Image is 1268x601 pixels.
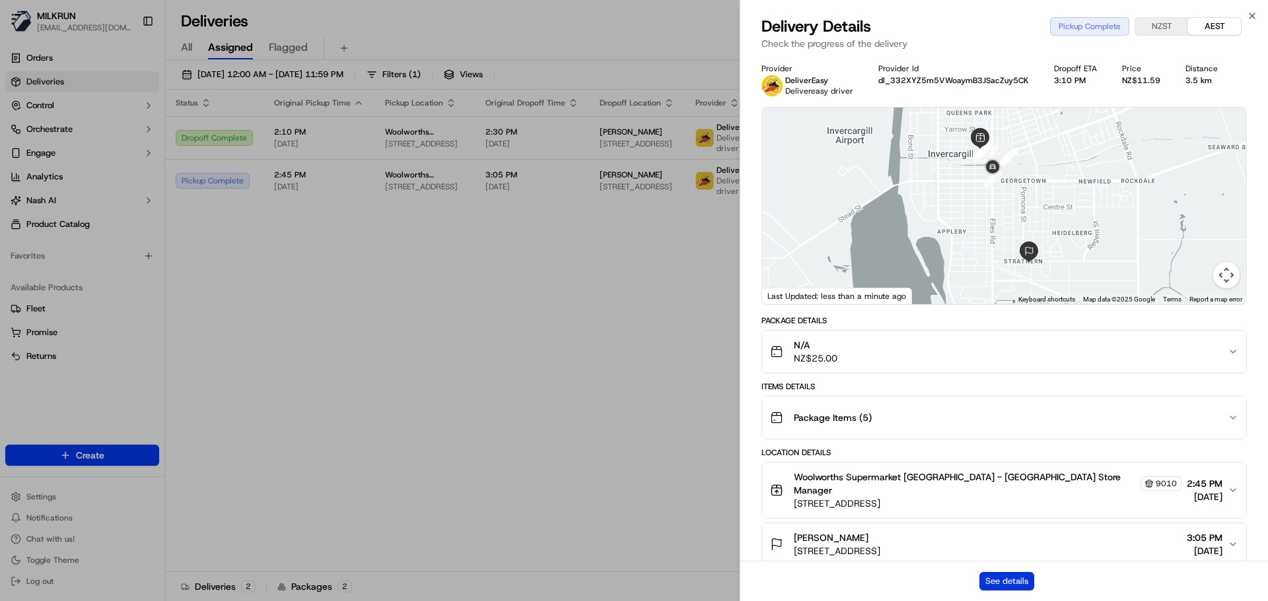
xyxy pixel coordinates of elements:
div: Provider [761,63,857,74]
span: [STREET_ADDRESS] [794,544,880,557]
div: 8 [984,170,1001,187]
button: Woolworths Supermarket [GEOGRAPHIC_DATA] - [GEOGRAPHIC_DATA] Store Manager9010[STREET_ADDRESS]2:4... [762,462,1246,518]
div: 4 [981,145,998,162]
span: Map data ©2025 Google [1083,296,1155,303]
span: 9010 [1156,478,1177,489]
span: Delivereasy driver [785,86,853,96]
button: Keyboard shortcuts [1018,295,1075,304]
img: delivereasy_logo.png [761,75,783,96]
div: Distance [1185,63,1222,74]
img: Google [765,287,809,304]
div: 6 [973,142,990,160]
div: 3.5 km [1185,75,1222,86]
div: Price [1122,63,1164,74]
div: 3:10 PM [1054,75,1101,86]
span: 2:45 PM [1187,477,1222,490]
p: DeliverEasy [785,75,853,86]
div: 7 [973,144,991,161]
div: Provider Id [878,63,1033,74]
span: [DATE] [1187,490,1222,503]
span: Package Items ( 5 ) [794,411,872,424]
span: NZ$25.00 [794,352,837,365]
div: Package Details [761,315,1247,326]
button: dl_332XYZ5m5VWoaymB3JSacZuy5CK [878,75,1029,86]
div: Dropoff ETA [1054,63,1101,74]
div: 3 [1000,148,1017,166]
button: Map camera controls [1213,262,1240,288]
div: 1 [1000,148,1017,165]
button: NZST [1135,18,1188,35]
a: Terms (opens in new tab) [1163,296,1181,303]
span: Woolworths Supermarket [GEOGRAPHIC_DATA] - [GEOGRAPHIC_DATA] Store Manager [794,470,1138,497]
button: See details [979,572,1034,590]
div: Location Details [761,447,1247,458]
div: Items Details [761,381,1247,392]
div: NZ$11.59 [1122,75,1164,86]
button: Package Items (5) [762,396,1246,439]
span: [DATE] [1187,544,1222,557]
div: Last Updated: less than a minute ago [762,288,912,304]
span: N/A [794,338,837,352]
p: Check the progress of the delivery [761,37,1247,50]
span: [STREET_ADDRESS] [794,497,1181,510]
span: 3:05 PM [1187,531,1222,544]
span: [PERSON_NAME] [794,531,868,544]
button: AEST [1188,18,1241,35]
button: N/ANZ$25.00 [762,331,1246,373]
a: Report a map error [1189,296,1242,303]
button: [PERSON_NAME][STREET_ADDRESS]3:05 PM[DATE] [762,523,1246,565]
span: Delivery Details [761,16,871,37]
a: Open this area in Google Maps (opens a new window) [765,287,809,304]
